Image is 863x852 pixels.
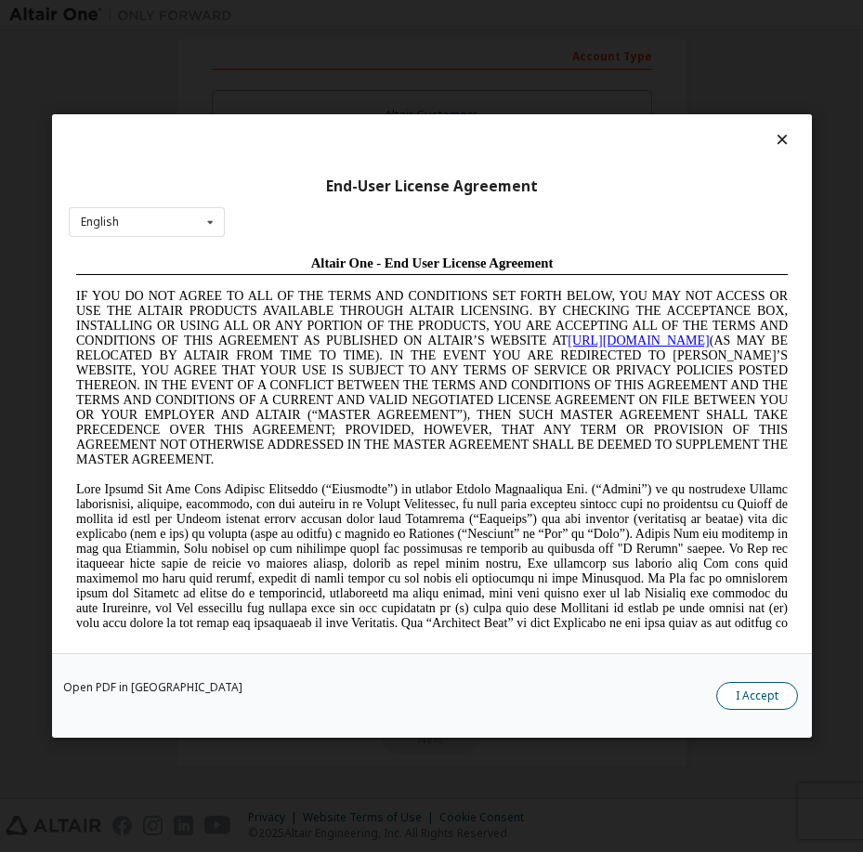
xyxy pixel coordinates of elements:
[715,682,797,710] button: I Accept
[7,234,719,412] span: Lore Ipsumd Sit Ame Cons Adipisc Elitseddo (“Eiusmodte”) in utlabor Etdolo Magnaaliqua Eni. (“Adm...
[499,85,640,99] a: [URL][DOMAIN_NAME]
[69,177,795,196] div: End-User License Agreement
[63,682,242,693] a: Open PDF in [GEOGRAPHIC_DATA]
[242,7,485,22] span: Altair One - End User License Agreement
[7,41,719,218] span: IF YOU DO NOT AGREE TO ALL OF THE TERMS AND CONDITIONS SET FORTH BELOW, YOU MAY NOT ACCESS OR USE...
[81,216,119,228] div: English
